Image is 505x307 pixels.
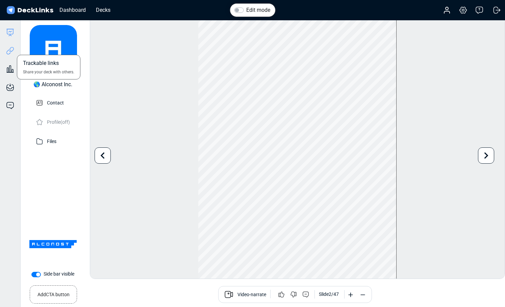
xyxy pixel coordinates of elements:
p: Profile (off) [47,117,70,126]
div: Dashboard [56,6,89,14]
div: 🌎 Alconost Inc. [33,80,72,89]
div: Decks [93,6,114,14]
p: Files [47,137,56,145]
div: Slide 2 / 47 [319,291,339,298]
span: Video-narrate [237,291,266,299]
img: Company Banner [29,220,77,268]
img: avatar [30,25,77,72]
label: Edit mode [246,6,270,14]
span: Share your deck with others. [23,69,74,75]
small: Add CTA button [37,288,70,298]
p: Contact [47,98,64,107]
span: Trackable links [23,59,59,69]
label: Side bar visible [44,270,74,278]
img: DeckLinks [5,5,54,15]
